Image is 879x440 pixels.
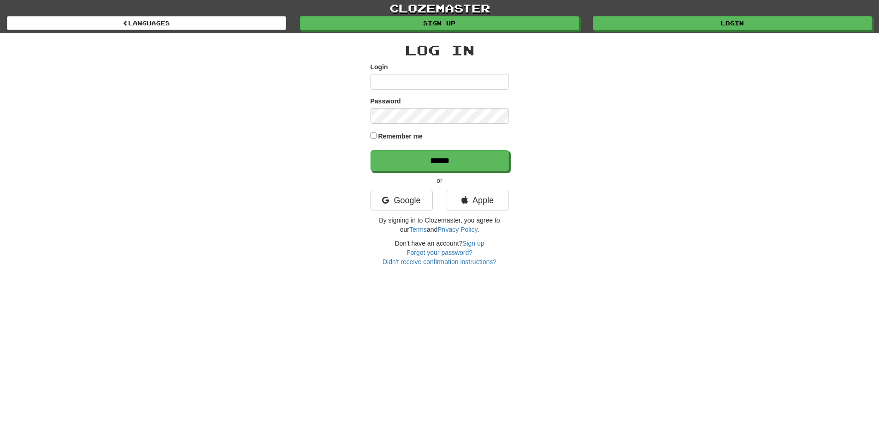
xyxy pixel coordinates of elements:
div: Don't have an account? [371,239,509,266]
p: By signing in to Clozemaster, you agree to our and . [371,216,509,234]
h2: Log In [371,42,509,58]
a: Didn't receive confirmation instructions? [383,258,496,265]
a: Login [593,16,872,30]
a: Terms [409,226,427,233]
a: Languages [7,16,286,30]
label: Remember me [378,132,423,141]
a: Forgot your password? [407,249,472,256]
a: Privacy Policy [437,226,477,233]
p: or [371,176,509,185]
a: Apple [447,190,509,211]
label: Password [371,96,401,106]
a: Sign up [300,16,579,30]
a: Google [371,190,433,211]
a: Sign up [462,240,484,247]
label: Login [371,62,388,72]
